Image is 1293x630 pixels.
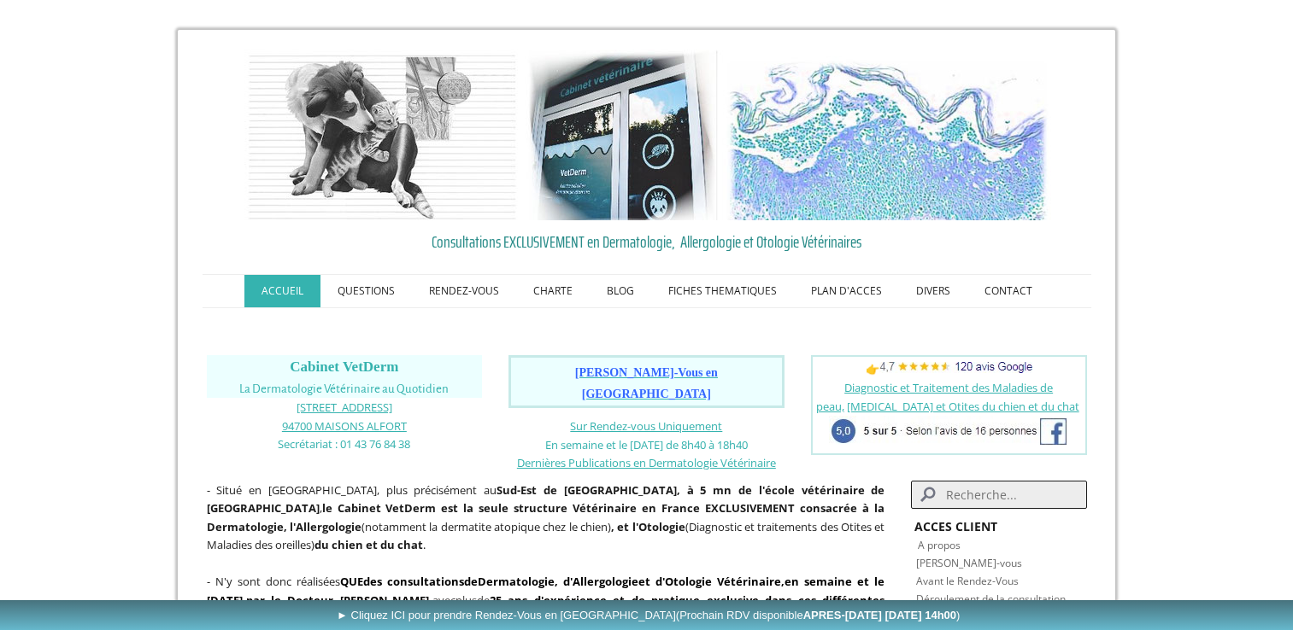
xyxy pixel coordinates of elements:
span: 👉 [866,361,1032,376]
strong: QUE [340,574,363,589]
span: - N'y sont donc réalisées [207,574,885,626]
strong: des [363,574,382,589]
a: Dernières Publications en Dermatologie Vétérinaire [517,454,776,470]
a: Avant le Rendez-Vous [916,574,1019,588]
strong: ACCES CLIENT [914,518,997,534]
a: [STREET_ADDRESS] [297,399,392,415]
strong: le [322,500,332,516]
a: PLAN D'ACCES [794,275,899,307]
a: [MEDICAL_DATA] et Otites du chien et du chat [847,399,1079,414]
span: 94700 MAISONS ALFORT [282,418,407,434]
a: Consultations EXCLUSIVEMENT en Dermatologie, Allergologie et Otologie Vétérinaires [207,229,1087,254]
a: 94700 MAISONS ALFORT [282,417,407,434]
span: Cabinet VetDerm [290,359,398,375]
input: Search [911,481,1086,509]
span: plus [455,592,477,608]
span: [STREET_ADDRESS] [297,400,392,415]
strong: de , d' et d' [387,574,759,589]
a: CONTACT [967,275,1049,307]
span: - Situé en [GEOGRAPHIC_DATA], plus précisément au , (notamment la dermatite atopique chez le chie... [207,482,885,553]
a: Dermatologie [478,574,555,589]
b: Cabinet VetDerm est la seule structure Vétérinaire en [338,500,657,516]
strong: , [781,574,785,589]
a: Allergologie [573,574,638,589]
span: ► Cliquez ICI pour prendre Rendez-Vous en [GEOGRAPHIC_DATA] [337,609,960,621]
a: QUESTIONS [320,275,412,307]
a: Déroulement de la consultation [916,592,1066,606]
a: aire [759,574,781,589]
span: La Dermatologie Vétérinaire au Quotidien [239,382,449,395]
span: (Prochain RDV disponible ) [676,609,961,621]
a: CHARTE [516,275,590,307]
span: [PERSON_NAME]-Vous en [GEOGRAPHIC_DATA] [575,366,718,400]
a: ACCUEIL [244,275,320,307]
span: , [243,592,246,608]
strong: Sud-Est de [GEOGRAPHIC_DATA], à 5 mn de l'école vétérinaire de [GEOGRAPHIC_DATA] [207,482,885,516]
b: France EXCLUSIVEMENT consacrée à la Dermatologie, l'Allergologie [207,500,885,534]
a: Diagnostic et Traitement des Maladies de peau, [816,380,1054,414]
a: RENDEZ-VOUS [412,275,516,307]
a: Otologie Vétérin [665,574,759,589]
b: , et l'Otologie [611,519,685,534]
a: A propos [918,538,961,552]
strong: 25 ans d'expérience et de pratique exclusive dans ces différentes spécialités. [207,592,885,627]
a: FICHES THEMATIQUES [651,275,794,307]
a: Sur Rendez-vous Uniquement [570,418,722,434]
span: avec de [207,574,885,626]
span: par le Docteur [PERSON_NAME] [246,592,429,608]
a: BLOG [590,275,651,307]
a: consultations [387,574,464,589]
span: Secrétariat : 01 43 76 84 38 [278,436,410,452]
a: [PERSON_NAME]-Vous en [GEOGRAPHIC_DATA] [575,367,718,400]
span: Dernières Publications en Dermatologie Vétérinaire [517,455,776,470]
b: APRES-[DATE] [DATE] 14h00 [803,609,956,621]
a: DIVERS [899,275,967,307]
b: , [246,592,432,608]
span: En semaine et le [DATE] de 8h40 à 18h40 [545,437,748,452]
strong: du chien et du chat [314,537,423,552]
a: [PERSON_NAME]-vous [916,556,1022,570]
